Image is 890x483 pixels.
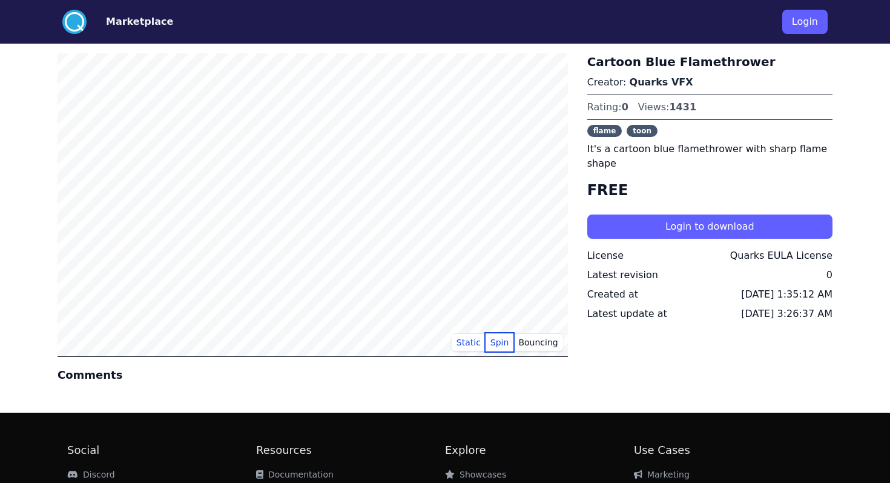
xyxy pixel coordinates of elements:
div: Quarks EULA License [730,248,832,263]
a: Login [782,5,828,39]
span: flame [587,125,622,137]
a: Documentation [256,470,334,479]
p: It's a cartoon blue flamethrower with sharp flame shape [587,142,832,171]
div: Latest revision [587,268,658,282]
div: Views: [638,100,696,115]
h4: FREE [587,181,832,200]
div: Rating: [587,100,628,115]
button: Login [782,10,828,34]
button: Marketplace [106,15,173,29]
h4: Comments [58,367,568,384]
a: Discord [67,470,115,479]
h2: Resources [256,442,445,459]
span: 0 [622,101,628,113]
div: Created at [587,287,638,302]
h2: Explore [445,442,634,459]
span: 1431 [669,101,696,113]
a: Showcases [445,470,506,479]
button: Static [452,333,486,351]
div: License [587,248,624,263]
h2: Use Cases [634,442,823,459]
a: Login to download [587,221,832,232]
h3: Cartoon Blue Flamethrower [587,53,832,70]
button: Bouncing [513,333,562,351]
div: [DATE] 3:26:37 AM [741,307,832,321]
p: Creator: [587,75,832,90]
h2: Social [67,442,256,459]
span: toon [627,125,658,137]
div: [DATE] 1:35:12 AM [741,287,832,302]
button: Login to download [587,215,832,239]
a: Marketplace [87,15,173,29]
a: Marketing [634,470,690,479]
button: Spin [486,333,514,351]
div: 0 [826,268,832,282]
a: Quarks VFX [630,76,693,88]
div: Latest update at [587,307,667,321]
